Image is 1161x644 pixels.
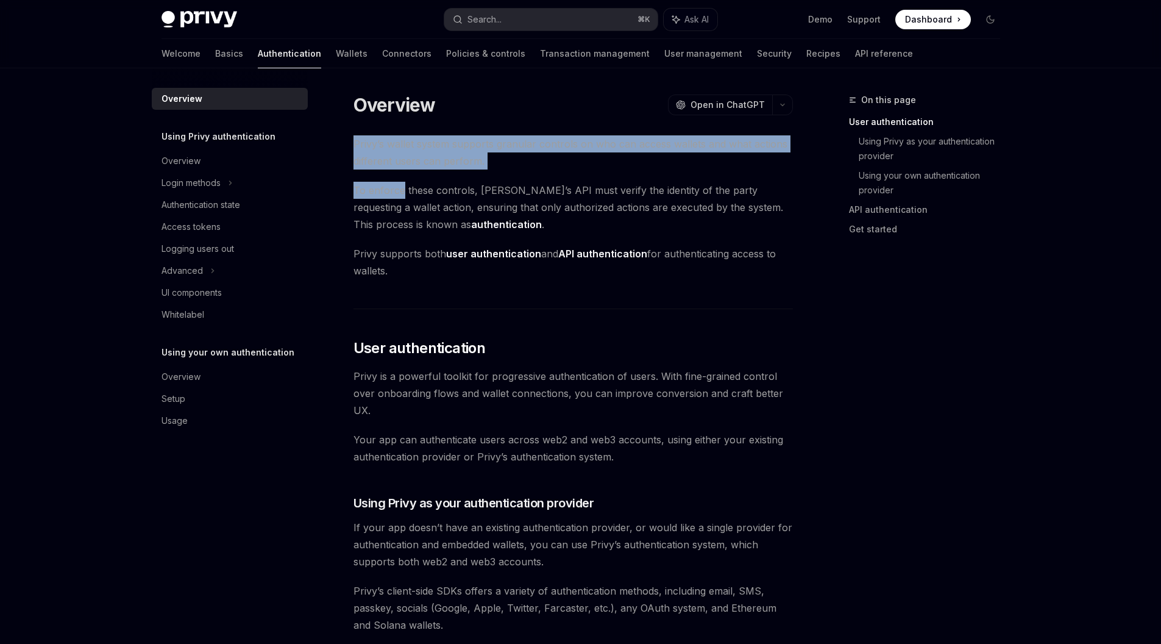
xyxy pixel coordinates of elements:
[162,39,201,68] a: Welcome
[849,112,1010,132] a: User authentication
[444,9,658,30] button: Search...⌘K
[162,370,201,384] div: Overview
[162,129,275,144] h5: Using Privy authentication
[353,431,793,465] span: Your app can authenticate users across web2 and web3 accounts, using either your existing authent...
[847,13,881,26] a: Support
[353,135,793,170] span: Privy’s wallet system supports granular controls on who can access wallets and what actions diffe...
[353,582,793,634] span: Privy’s client-side SDKs offers a variety of authentication methods, including email, SMS, passke...
[162,345,294,360] h5: Using your own authentication
[152,150,308,172] a: Overview
[162,176,221,190] div: Login methods
[162,307,204,322] div: Whitelabel
[353,338,486,358] span: User authentication
[162,198,240,212] div: Authentication state
[861,93,916,107] span: On this page
[152,216,308,238] a: Access tokens
[162,413,188,428] div: Usage
[382,39,431,68] a: Connectors
[981,10,1000,29] button: Toggle dark mode
[162,285,222,300] div: UI components
[664,39,742,68] a: User management
[353,182,793,233] span: To enforce these controls, [PERSON_NAME]’s API must verify the identity of the party requesting a...
[152,410,308,432] a: Usage
[353,368,793,419] span: Privy is a powerful toolkit for progressive authentication of users. With fine-grained control ov...
[855,39,913,68] a: API reference
[808,13,833,26] a: Demo
[637,15,650,24] span: ⌘ K
[757,39,792,68] a: Security
[152,282,308,304] a: UI components
[353,495,594,512] span: Using Privy as your authentication provider
[215,39,243,68] a: Basics
[353,94,436,116] h1: Overview
[905,13,952,26] span: Dashboard
[540,39,650,68] a: Transaction management
[859,166,1010,200] a: Using your own authentication provider
[467,12,502,27] div: Search...
[152,194,308,216] a: Authentication state
[152,366,308,388] a: Overview
[806,39,840,68] a: Recipes
[162,154,201,168] div: Overview
[152,88,308,110] a: Overview
[152,304,308,326] a: Whitelabel
[162,241,234,256] div: Logging users out
[353,245,793,279] span: Privy supports both and for authenticating access to wallets.
[558,248,647,260] strong: API authentication
[849,200,1010,220] a: API authentication
[684,13,709,26] span: Ask AI
[691,99,765,111] span: Open in ChatGPT
[162,220,221,234] div: Access tokens
[664,9,717,30] button: Ask AI
[162,392,185,406] div: Setup
[152,388,308,410] a: Setup
[859,132,1010,166] a: Using Privy as your authentication provider
[471,218,542,231] strong: authentication
[353,519,793,570] span: If your app doesn’t have an existing authentication provider, or would like a single provider for...
[152,238,308,260] a: Logging users out
[446,39,525,68] a: Policies & controls
[895,10,971,29] a: Dashboard
[668,95,772,115] button: Open in ChatGPT
[446,248,541,260] strong: user authentication
[336,39,367,68] a: Wallets
[162,11,237,28] img: dark logo
[849,220,1010,239] a: Get started
[258,39,321,68] a: Authentication
[162,91,202,106] div: Overview
[162,263,203,278] div: Advanced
